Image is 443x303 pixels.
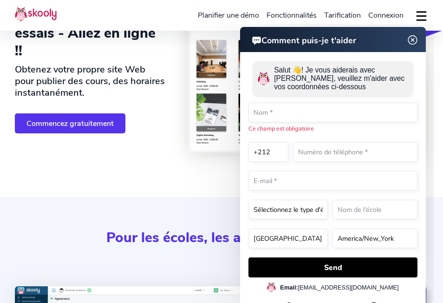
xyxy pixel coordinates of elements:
a: Planifier une démo [194,8,263,23]
span: Connexion [368,10,404,20]
div: Pour les écoles, les administrateurs [15,227,428,286]
a: Connexion [365,8,407,23]
h2: Obtenez votre propre site Web pour publier des cours, des horaires instantanément. [15,64,165,99]
span: Tarification [324,10,361,20]
button: dropdown menu [415,6,428,27]
a: Commencez gratuitement [15,113,125,133]
a: Fonctionnalités [263,8,320,23]
img: Skooly [15,7,57,21]
a: Tarification [320,8,365,23]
